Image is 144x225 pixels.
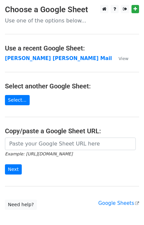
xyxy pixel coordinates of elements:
[5,127,139,135] h4: Copy/paste a Google Sheet URL:
[98,200,139,206] a: Google Sheets
[5,44,139,52] h4: Use a recent Google Sheet:
[5,82,139,90] h4: Select another Google Sheet:
[119,56,129,61] small: View
[5,200,37,210] a: Need help?
[5,151,72,156] small: Example: [URL][DOMAIN_NAME]
[5,17,139,24] p: Use one of the options below...
[5,138,136,150] input: Paste your Google Sheet URL here
[5,95,30,105] a: Select...
[112,55,129,61] a: View
[5,55,112,61] a: [PERSON_NAME] [PERSON_NAME] Mail
[5,164,22,175] input: Next
[5,5,139,15] h3: Choose a Google Sheet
